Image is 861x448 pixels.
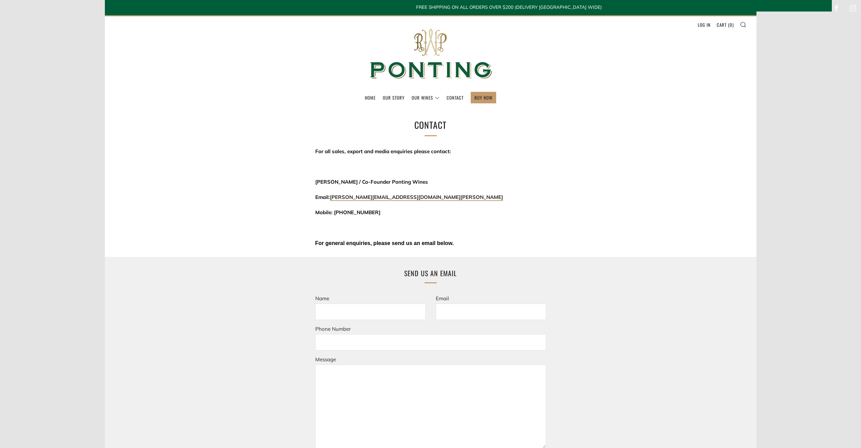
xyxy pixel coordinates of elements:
span: 0 [730,21,732,28]
a: Cart (0) [717,19,734,30]
a: Our Wines [412,92,439,103]
a: Our Story [383,92,405,103]
span: For all sales, export and media enquiries please contact: [315,148,451,155]
label: Phone Number [315,326,351,332]
img: Ponting Wines [363,16,499,92]
span: For general enquiries, please send us an email below. [315,240,454,246]
a: BUY NOW [474,92,492,103]
label: Name [315,295,329,302]
span: Mobile: [PHONE_NUMBER] [315,209,380,216]
a: [PERSON_NAME][EMAIL_ADDRESS][DOMAIN_NAME][PERSON_NAME] [330,194,503,201]
a: Home [365,92,376,103]
label: Email [436,295,449,302]
a: Log in [698,19,711,30]
span: Email: [315,194,503,200]
a: Contact [447,92,464,103]
h2: Send us an email [319,267,543,279]
label: Message [315,356,336,363]
span: [PERSON_NAME] / Co-Founder Ponting Wines [315,179,428,185]
h1: Contact [319,118,543,132]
